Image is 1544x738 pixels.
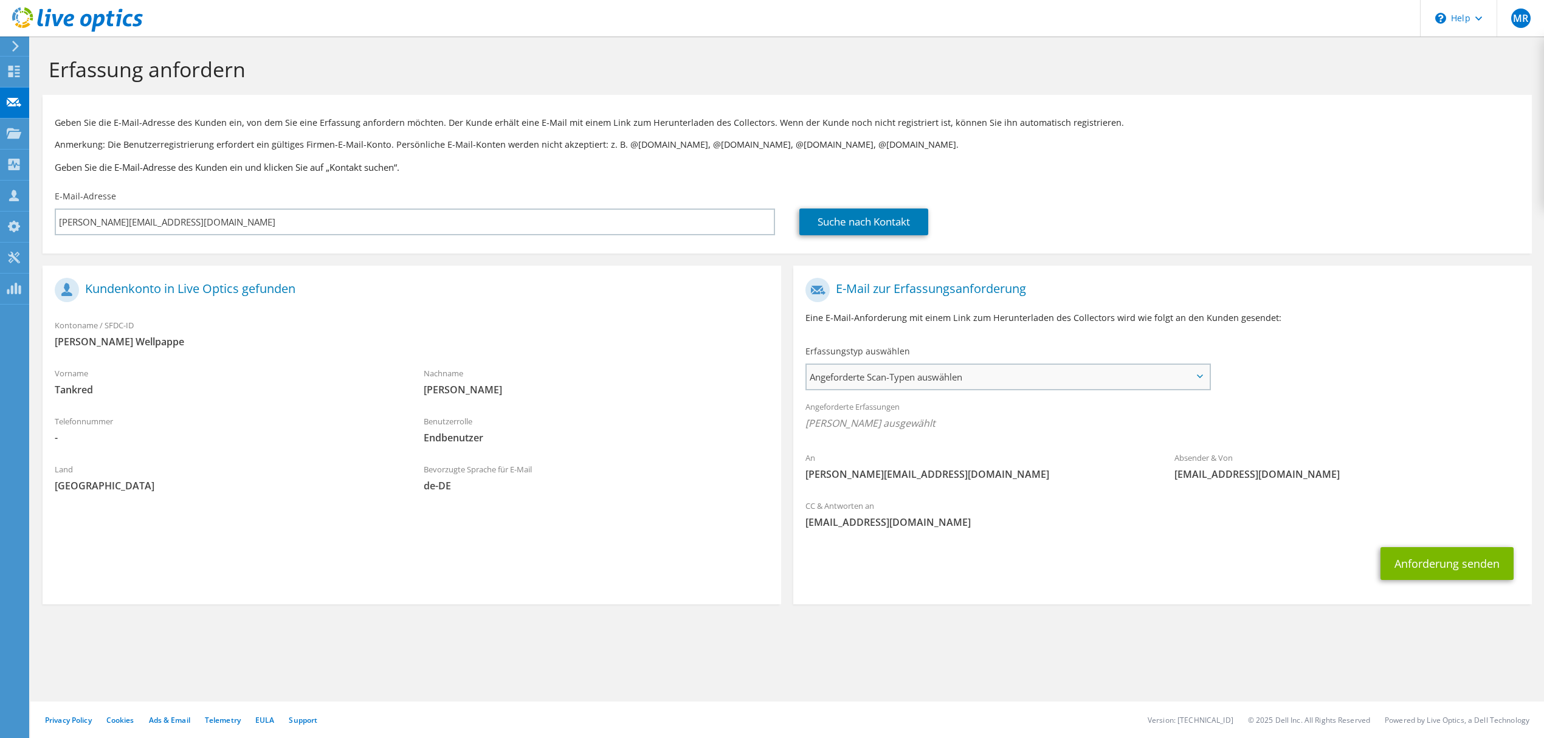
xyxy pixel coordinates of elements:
[412,457,781,498] div: Bevorzugte Sprache für E-Mail
[805,345,910,357] label: Erfassungstyp auswählen
[43,360,412,402] div: Vorname
[793,445,1162,487] div: An
[1162,445,1531,487] div: Absender & Von
[55,116,1520,129] p: Geben Sie die E-Mail-Adresse des Kunden ein, von dem Sie eine Erfassung anfordern möchten. Der Ku...
[1435,13,1446,24] svg: \n
[49,57,1520,82] h1: Erfassung anfordern
[55,278,763,302] h1: Kundenkonto in Live Optics gefunden
[55,160,1520,174] h3: Geben Sie die E-Mail-Adresse des Kunden ein und klicken Sie auf „Kontakt suchen“.
[255,715,274,725] a: EULA
[55,479,399,492] span: [GEOGRAPHIC_DATA]
[805,467,1150,481] span: [PERSON_NAME][EMAIL_ADDRESS][DOMAIN_NAME]
[805,278,1514,302] h1: E-Mail zur Erfassungsanforderung
[793,493,1532,535] div: CC & Antworten an
[424,383,768,396] span: [PERSON_NAME]
[1511,9,1531,28] span: MR
[55,335,769,348] span: [PERSON_NAME] Wellpappe
[1380,547,1514,580] button: Anforderung senden
[55,431,399,444] span: -
[205,715,241,725] a: Telemetry
[45,715,92,725] a: Privacy Policy
[55,383,399,396] span: Tankred
[412,360,781,402] div: Nachname
[805,311,1520,325] p: Eine E-Mail-Anforderung mit einem Link zum Herunterladen des Collectors wird wie folgt an den Kun...
[1385,715,1529,725] li: Powered by Live Optics, a Dell Technology
[424,431,768,444] span: Endbenutzer
[799,209,928,235] a: Suche nach Kontakt
[55,138,1520,151] p: Anmerkung: Die Benutzerregistrierung erfordert ein gültiges Firmen-E-Mail-Konto. Persönliche E-Ma...
[424,479,768,492] span: de-DE
[106,715,134,725] a: Cookies
[1174,467,1519,481] span: [EMAIL_ADDRESS][DOMAIN_NAME]
[149,715,190,725] a: Ads & Email
[807,365,1209,389] span: Angeforderte Scan-Typen auswählen
[55,190,116,202] label: E-Mail-Adresse
[805,416,1520,430] span: [PERSON_NAME] ausgewählt
[1148,715,1233,725] li: Version: [TECHNICAL_ID]
[1248,715,1370,725] li: © 2025 Dell Inc. All Rights Reserved
[793,394,1532,439] div: Angeforderte Erfassungen
[805,516,1520,529] span: [EMAIL_ADDRESS][DOMAIN_NAME]
[43,312,781,354] div: Kontoname / SFDC-ID
[289,715,317,725] a: Support
[43,409,412,450] div: Telefonnummer
[43,457,412,498] div: Land
[412,409,781,450] div: Benutzerrolle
